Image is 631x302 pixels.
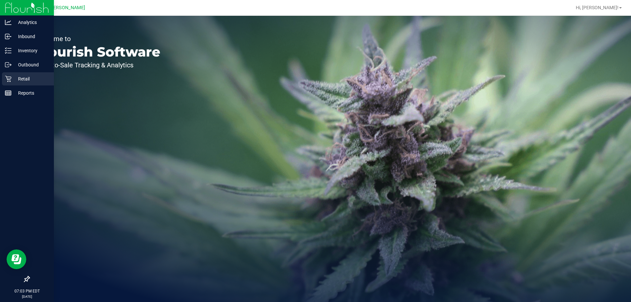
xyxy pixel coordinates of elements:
[12,89,51,97] p: Reports
[7,249,26,269] iframe: Resource center
[49,5,85,11] span: [PERSON_NAME]
[12,75,51,83] p: Retail
[5,19,12,26] inline-svg: Analytics
[12,18,51,26] p: Analytics
[35,45,160,58] p: Flourish Software
[5,90,12,96] inline-svg: Reports
[12,47,51,55] p: Inventory
[3,288,51,294] p: 07:03 PM EDT
[35,62,160,68] p: Seed-to-Sale Tracking & Analytics
[12,61,51,69] p: Outbound
[5,76,12,82] inline-svg: Retail
[12,33,51,40] p: Inbound
[3,294,51,299] p: [DATE]
[35,35,160,42] p: Welcome to
[5,33,12,40] inline-svg: Inbound
[576,5,619,10] span: Hi, [PERSON_NAME]!
[5,47,12,54] inline-svg: Inventory
[5,61,12,68] inline-svg: Outbound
